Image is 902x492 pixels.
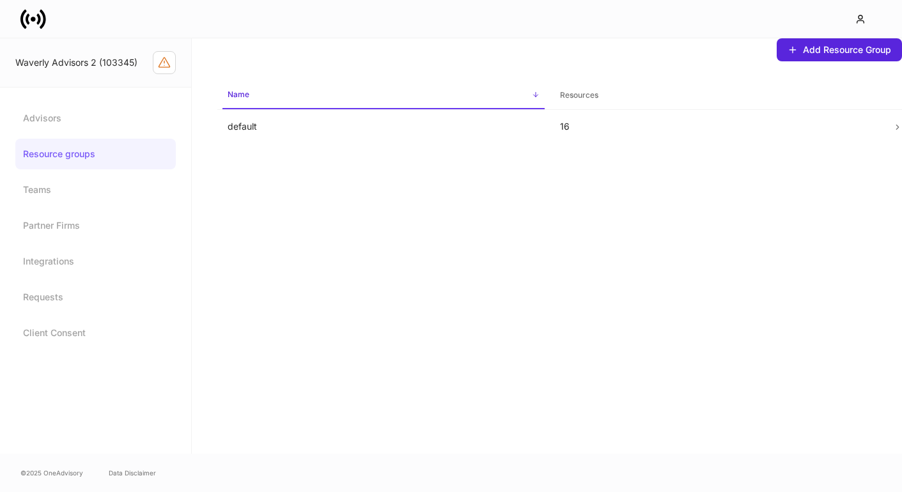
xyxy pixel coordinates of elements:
[228,88,249,100] h6: Name
[803,43,891,56] div: Add Resource Group
[15,282,176,312] a: Requests
[15,174,176,205] a: Teams
[20,468,83,478] span: © 2025 OneAdvisory
[228,120,540,133] p: default
[777,38,902,61] button: Add Resource Group
[153,51,176,74] button: Firm configuration warnings
[15,56,153,69] div: Waverly Advisors 2 (103345)
[550,110,882,144] td: 16
[15,318,176,348] a: Client Consent
[560,89,598,101] h6: Resources
[15,139,176,169] a: Resource groups
[555,82,877,109] span: Resources
[15,210,176,241] a: Partner Firms
[109,468,156,478] a: Data Disclaimer
[15,246,176,277] a: Integrations
[15,103,176,134] a: Advisors
[222,82,545,109] span: Name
